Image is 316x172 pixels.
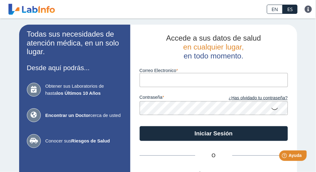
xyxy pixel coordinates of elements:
[267,5,283,14] a: EN
[45,138,123,145] span: Conocer sus
[45,83,123,97] span: Obtener sus Laboratorios de hasta
[27,30,123,56] h2: Todas sus necesidades de atención médica, en un solo lugar.
[140,126,288,141] button: Iniciar Sesión
[183,43,244,51] span: en cualquier lugar,
[140,95,214,102] label: contraseña
[214,95,288,102] a: ¿Has olvidado tu contraseña?
[166,34,261,42] span: Accede a sus datos de salud
[45,113,91,118] b: Encontrar un Doctor
[195,152,232,159] span: O
[140,68,288,73] label: Correo Electronico
[283,5,297,14] a: ES
[57,90,101,96] b: los Últimos 10 Años
[261,148,309,165] iframe: Help widget launcher
[184,52,243,60] span: en todo momento.
[45,112,123,119] span: cerca de usted
[27,64,123,72] h3: Desde aquí podrás...
[71,138,110,143] b: Riesgos de Salud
